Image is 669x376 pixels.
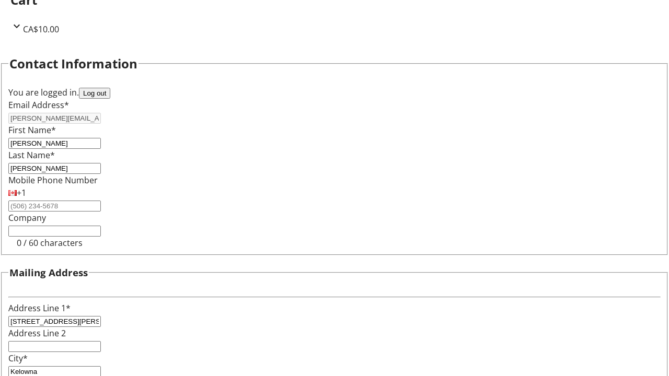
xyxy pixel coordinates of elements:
[8,302,71,314] label: Address Line 1*
[8,124,56,136] label: First Name*
[8,212,46,224] label: Company
[8,99,69,111] label: Email Address*
[79,88,110,99] button: Log out
[9,265,88,280] h3: Mailing Address
[8,149,55,161] label: Last Name*
[8,174,98,186] label: Mobile Phone Number
[9,54,137,73] h2: Contact Information
[8,201,101,211] input: (506) 234-5678
[8,352,28,364] label: City*
[8,86,661,99] div: You are logged in.
[8,316,101,327] input: Address
[17,237,83,249] tr-character-limit: 0 / 60 characters
[8,327,66,339] label: Address Line 2
[23,23,59,35] span: CA$10.00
